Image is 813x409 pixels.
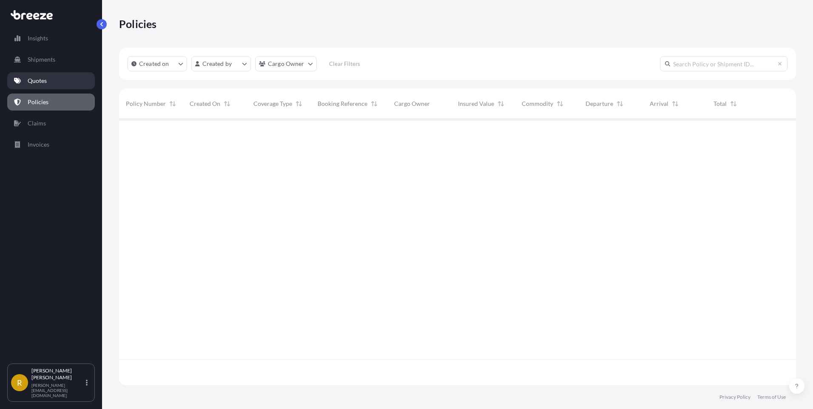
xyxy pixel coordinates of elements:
button: Sort [555,99,565,109]
p: Invoices [28,140,49,149]
p: Clear Filters [329,60,360,68]
p: [PERSON_NAME] [PERSON_NAME] [31,367,84,381]
button: Sort [670,99,680,109]
p: Policies [119,17,157,31]
span: Booking Reference [318,99,367,108]
a: Terms of Use [757,394,786,400]
button: Sort [222,99,232,109]
button: Sort [369,99,379,109]
span: Total [714,99,727,108]
span: Departure [586,99,613,108]
span: Coverage Type [253,99,292,108]
p: Insights [28,34,48,43]
button: createdBy Filter options [191,56,251,71]
span: Arrival [650,99,668,108]
button: Sort [496,99,506,109]
a: Claims [7,115,95,132]
span: R [17,378,22,387]
button: Sort [728,99,739,109]
p: Policies [28,98,48,106]
p: Created on [139,60,169,68]
input: Search Policy or Shipment ID... [660,56,787,71]
a: Invoices [7,136,95,153]
button: Sort [294,99,304,109]
p: Cargo Owner [268,60,304,68]
p: Quotes [28,77,47,85]
a: Quotes [7,72,95,89]
span: Cargo Owner [394,99,430,108]
p: Created by [202,60,232,68]
span: Policy Number [126,99,166,108]
a: Policies [7,94,95,111]
span: Insured Value [458,99,494,108]
button: Sort [168,99,178,109]
p: Shipments [28,55,55,64]
p: [PERSON_NAME][EMAIL_ADDRESS][DOMAIN_NAME] [31,383,84,398]
span: Created On [190,99,220,108]
button: Sort [615,99,625,109]
button: cargoOwner Filter options [255,56,317,71]
a: Insights [7,30,95,47]
button: createdOn Filter options [128,56,187,71]
span: Commodity [522,99,553,108]
p: Claims [28,119,46,128]
button: Clear Filters [321,57,369,71]
a: Privacy Policy [719,394,750,400]
a: Shipments [7,51,95,68]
